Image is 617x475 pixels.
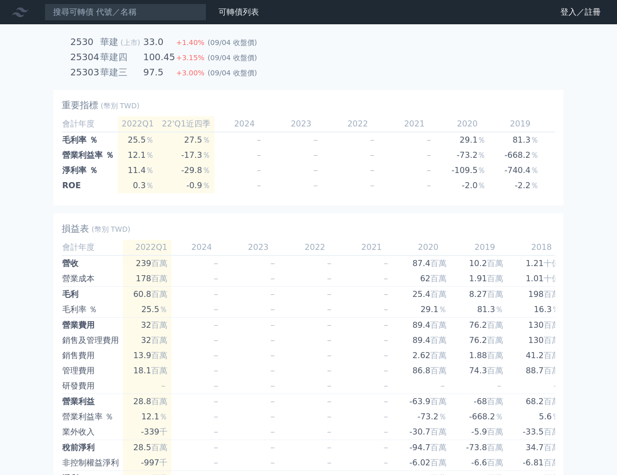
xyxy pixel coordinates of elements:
[511,409,568,424] td: 5.6
[477,150,486,160] span: ％
[202,181,210,190] span: ％
[158,178,214,193] td: -0.9
[455,363,511,378] td: 74.3
[511,287,568,303] td: 198
[325,274,333,283] span: －
[441,163,494,178] td: -109.5
[62,255,123,271] td: 營收
[487,458,503,467] span: 百萬
[312,181,320,190] span: －
[441,132,494,148] td: 29.1
[495,412,503,421] span: ％
[544,258,560,268] span: 十億
[325,351,333,360] span: －
[212,289,220,299] span: －
[398,394,455,410] td: -63.9
[62,348,123,363] td: 銷售費用
[494,163,547,178] td: -740.4
[212,305,220,314] span: －
[312,150,320,160] span: －
[382,366,390,375] span: －
[425,150,433,160] span: －
[430,351,447,360] span: 百萬
[441,116,494,132] td: 2020
[494,132,547,148] td: 81.3
[325,320,333,330] span: －
[62,440,123,456] td: 稅前淨利
[511,302,568,318] td: 16.3
[143,34,175,50] td: 33.0
[100,36,118,47] h2: 華建
[495,305,503,314] span: ％
[547,163,600,178] td: 1.7
[143,65,175,80] td: 97.5
[202,165,210,175] span: ％
[207,69,257,77] span: (09/04 收盤價)
[430,458,447,467] span: 百萬
[212,274,220,283] span: －
[285,240,341,255] td: 2022
[269,397,277,406] span: －
[151,397,167,406] span: 百萬
[212,458,220,467] span: －
[207,54,257,62] span: (09/04 收盤價)
[100,52,127,62] h2: 華建四
[382,412,390,421] span: －
[398,271,455,287] td: 62
[531,181,539,190] span: ％
[162,119,210,128] span: 22'Q1近四季
[455,394,511,410] td: -68
[269,274,277,283] span: －
[547,148,600,163] td: 5.6
[430,427,447,437] span: 百萬
[325,427,333,437] span: －
[146,165,154,175] span: ％
[123,348,171,363] td: 13.9
[325,258,333,268] span: －
[398,455,455,471] td: -6.02
[368,150,376,160] span: －
[312,135,320,145] span: －
[62,116,118,132] td: 會計年度
[123,440,171,456] td: 28.5
[118,148,158,163] td: 12.1
[382,458,390,467] span: －
[552,412,560,421] span: ％
[123,363,171,378] td: 18.1
[544,320,560,330] span: 百萬
[325,289,333,299] span: －
[511,333,568,348] td: 130
[255,165,263,175] span: －
[146,135,154,145] span: ％
[62,271,123,287] td: 營業成本
[382,320,390,330] span: －
[455,240,511,255] td: 2019
[122,119,154,128] span: 2022Q1
[325,443,333,452] span: －
[511,348,568,363] td: 41.2
[382,289,390,299] span: －
[438,305,447,314] span: ％
[455,333,511,348] td: 76.2
[123,271,171,287] td: 178
[312,165,320,175] span: －
[159,427,167,437] span: 千
[62,240,123,255] td: 會計年度
[398,287,455,303] td: 25.4
[494,178,547,193] td: -2.2
[269,427,277,437] span: －
[425,181,433,190] span: －
[269,458,277,467] span: －
[212,381,220,391] span: －
[544,289,560,299] span: 百萬
[255,150,263,160] span: －
[455,440,511,456] td: -73.8
[62,424,123,440] td: 業外收入
[382,335,390,345] span: －
[487,289,503,299] span: 百萬
[255,135,263,145] span: －
[398,318,455,333] td: 89.4
[368,135,376,145] span: －
[212,427,220,437] span: －
[202,135,210,145] span: ％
